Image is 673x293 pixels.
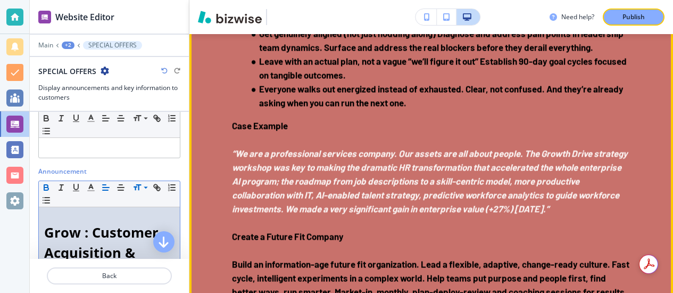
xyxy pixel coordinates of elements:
[198,11,262,23] img: Bizwise Logo
[259,56,628,80] strong: Leave with an actual plan, not a vague “we’ll figure it out” Establish 90-day goal cycles focused...
[259,84,625,108] strong: Everyone walks out energized instead of exhausted. Clear, not confused. And they’re already askin...
[38,42,53,49] button: Main
[47,267,172,284] button: Back
[38,66,96,77] h2: SPECIAL OFFERS
[603,9,664,26] button: Publish
[44,223,162,282] strong: Grow : Customer Acquisition & Retention
[38,83,180,102] h3: Display announcements and key information to customers
[62,42,74,49] button: +2
[38,167,87,176] h2: Announcement
[232,120,288,131] strong: Case Example
[622,12,645,22] p: Publish
[55,11,114,23] h2: Website Editor
[83,41,142,50] button: SPECIAL OFFERS
[38,11,51,23] img: editor icon
[232,148,629,214] em: “We are a professional services company. Our assets are all about people. The Growth Drive strate...
[48,271,171,281] p: Back
[88,42,137,49] p: SPECIAL OFFERS
[232,231,344,242] strong: Create a Future Fit Company
[271,12,300,23] img: Your Logo
[561,12,594,22] h3: Need help?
